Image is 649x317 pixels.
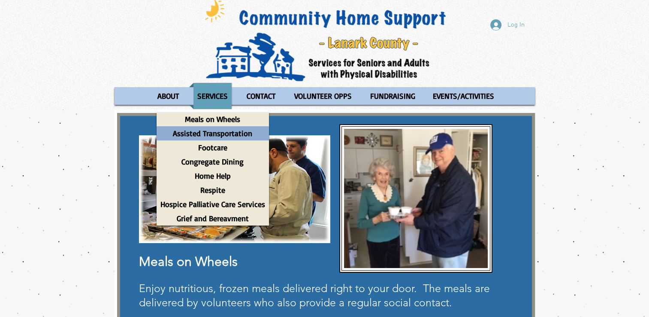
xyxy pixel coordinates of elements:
p: Assisted Transportation [169,126,256,140]
a: Home Help [157,169,269,183]
span: Meals on Wheels [139,254,238,269]
a: Assisted Transportation [157,126,269,140]
a: Footcare [157,140,269,155]
p: FUNDRAISING [366,83,419,109]
img: Peggy & Stephen.JPG [344,129,488,268]
p: VOLUNTEER OPPS [290,83,356,109]
a: VOLUNTEER OPPS [286,83,360,109]
span: Enjoy nutritious, frozen meals delivered right to your door. The meals are delivered by volunteer... [139,282,490,309]
a: Meals on Wheels [157,112,269,126]
p: Grief and Bereavment [173,211,253,226]
p: Congregate Dining [178,155,248,169]
a: SERVICES [189,83,236,109]
a: ABOUT [149,83,187,109]
a: CONTACT [238,83,284,109]
a: Respite [157,183,269,197]
p: SERVICES [193,83,232,109]
a: Congregate Dining [157,155,269,169]
nav: Site [115,83,535,109]
img: Hot MOW.jpg [139,135,330,243]
a: Hospice Palliative Care Services [157,197,269,211]
p: ABOUT [154,83,183,109]
button: Log In [484,17,531,33]
p: Footcare [194,140,231,155]
a: EVENTS/ACTIVITIES [425,83,502,109]
span: Log In [504,21,528,30]
p: EVENTS/ACTIVITIES [429,83,498,109]
p: Meals on Wheels [181,112,244,126]
p: CONTACT [243,83,279,109]
a: FUNDRAISING [362,83,423,109]
p: Respite [196,183,229,197]
p: Home Help [191,169,235,183]
a: Grief and Bereavment [157,211,269,226]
